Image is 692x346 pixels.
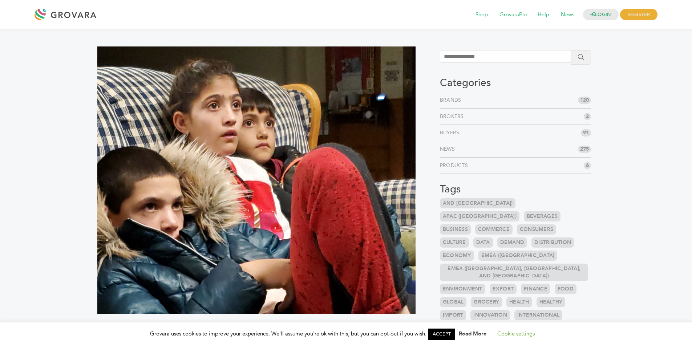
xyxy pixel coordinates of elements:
a: Brands [440,97,464,104]
a: EMEA ([GEOGRAPHIC_DATA] [478,251,558,261]
span: 2 [584,113,591,120]
a: Demand [497,237,527,248]
a: Beverages [524,211,561,221]
a: APAC ([GEOGRAPHIC_DATA]) [440,211,519,221]
span: 91 [581,129,591,137]
span: REGISTER [620,9,657,20]
a: Consumers [517,224,556,235]
h3: Tags [440,183,591,196]
a: Brokers [440,113,467,120]
a: News [556,11,579,19]
a: Culture [440,237,469,248]
span: Help [533,8,554,22]
a: Healthy [537,297,566,307]
a: Data [473,237,493,248]
a: Grocery [471,297,502,307]
a: Help [533,11,554,19]
a: EMEA ([GEOGRAPHIC_DATA], [GEOGRAPHIC_DATA], and [GEOGRAPHIC_DATA]) [440,264,588,281]
span: GrovaraPro [494,8,533,22]
a: Buyers [440,129,462,137]
a: Innovation [470,310,510,320]
a: Shop [470,11,493,19]
span: 6 [584,162,591,169]
a: Economy [440,251,474,261]
a: GrovaraPro [494,11,533,19]
a: and [GEOGRAPHIC_DATA]) [440,198,516,208]
a: Export [490,284,517,294]
a: Food [555,284,576,294]
span: 120 [578,97,591,104]
a: Commerce [475,224,513,235]
a: Cookie settings [497,330,535,337]
span: 275 [578,146,591,153]
a: Health [506,297,532,307]
span: Grovara uses cookies to improve your experience. We'll assume you're ok with this, but you can op... [150,330,542,337]
a: Import [440,310,466,320]
h3: Categories [440,77,591,89]
span: News [556,8,579,22]
a: Read More [459,330,487,337]
a: Global [440,297,467,307]
a: Distribution [531,237,574,248]
a: Environment [440,284,485,294]
a: News [440,146,458,153]
a: International [514,310,562,320]
a: Business [440,224,471,235]
a: LOGIN [583,9,619,20]
a: Finance [521,284,550,294]
a: ACCEPT [428,329,455,340]
span: Shop [470,8,493,22]
a: Products [440,162,471,169]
